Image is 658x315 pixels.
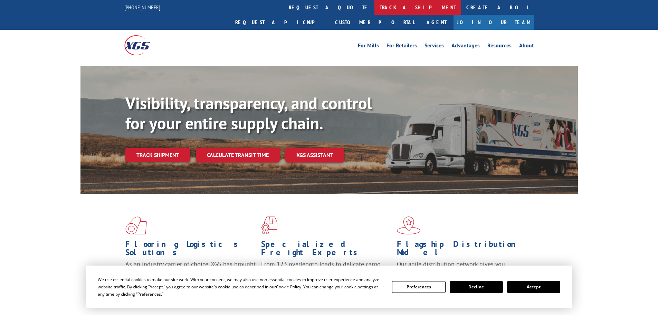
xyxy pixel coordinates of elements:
a: Agent [420,15,454,30]
button: Preferences [392,281,445,293]
h1: Specialized Freight Experts [261,240,392,260]
a: Request a pickup [230,15,330,30]
a: For Mills [358,43,379,50]
img: xgs-icon-focused-on-flooring-red [261,216,277,234]
a: Join Our Team [454,15,534,30]
div: Cookie Consent Prompt [86,266,572,308]
a: [PHONE_NUMBER] [124,4,160,11]
img: xgs-icon-flagship-distribution-model-red [397,216,421,234]
button: Accept [507,281,560,293]
p: From 123 overlength loads to delicate cargo, our experienced staff knows the best way to move you... [261,260,392,291]
button: Decline [450,281,503,293]
img: xgs-icon-total-supply-chain-intelligence-red [125,216,147,234]
b: Visibility, transparency, and control for your entire supply chain. [125,92,372,134]
a: Customer Portal [330,15,420,30]
a: Services [425,43,444,50]
span: Preferences [137,291,161,297]
a: Advantages [451,43,480,50]
a: XGS ASSISTANT [285,148,344,163]
span: Cookie Policy [276,284,301,290]
h1: Flooring Logistics Solutions [125,240,256,260]
span: As an industry carrier of choice, XGS has brought innovation and dedication to flooring logistics... [125,260,256,285]
a: About [519,43,534,50]
a: Calculate transit time [196,148,280,163]
a: For Retailers [387,43,417,50]
a: Track shipment [125,148,190,162]
a: Resources [487,43,512,50]
h1: Flagship Distribution Model [397,240,527,260]
span: Our agile distribution network gives you nationwide inventory management on demand. [397,260,524,276]
div: We use essential cookies to make our site work. With your consent, we may also use non-essential ... [98,276,384,298]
